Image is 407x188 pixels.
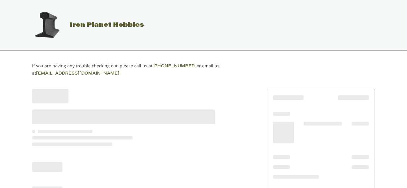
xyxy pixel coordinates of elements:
a: [PHONE_NUMBER] [152,64,197,69]
img: Iron Planet Hobbies [32,10,62,40]
a: Iron Planet Hobbies [26,22,144,28]
span: Iron Planet Hobbies [70,22,144,28]
a: [EMAIL_ADDRESS][DOMAIN_NAME] [36,72,119,76]
p: If you are having any trouble checking out, please call us at or email us at [32,62,239,77]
